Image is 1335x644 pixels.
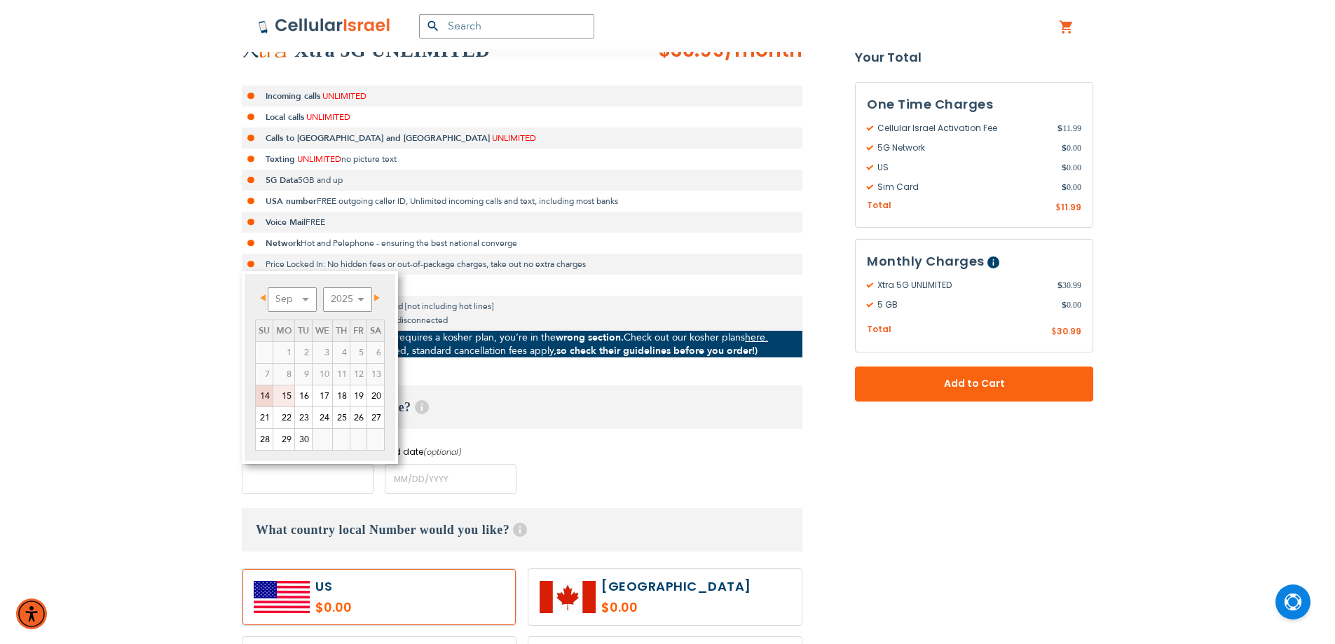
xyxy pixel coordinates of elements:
[341,153,397,165] span: no picture text
[295,385,312,406] a: 16
[867,279,1057,292] span: Xtra 5G UNLIMITED
[867,323,891,336] span: Total
[266,196,317,207] strong: USA number
[867,161,1062,174] span: US
[367,342,384,363] span: 6
[273,429,294,450] a: 29
[266,90,320,102] strong: Incoming calls
[256,289,274,307] a: Prev
[901,376,1047,391] span: Add to Cart
[242,385,802,429] h3: When do you need service?
[1062,181,1081,193] span: 0.00
[276,324,292,337] span: Monday
[266,132,490,144] strong: Calls to [GEOGRAPHIC_DATA] and [GEOGRAPHIC_DATA]
[295,407,312,428] a: 23
[323,287,372,312] select: Select year
[313,385,332,406] a: 17
[367,364,384,385] span: 13
[16,598,47,629] div: Accessibility Menu
[419,14,594,39] input: Search
[867,94,1081,115] h3: One Time Charges
[242,254,802,275] li: Price Locked In: No hidden fees or out-of-package charges, take out no extra charges
[1062,161,1081,174] span: 0.00
[313,364,332,385] span: 10
[867,122,1057,135] span: Cellular Israel Activation Fee
[353,324,364,337] span: Friday
[1055,202,1061,214] span: $
[1051,326,1057,338] span: $
[350,385,367,406] a: 19
[258,18,391,34] img: Cellular Israel Logo
[260,294,266,301] span: Prev
[273,364,294,385] span: 8
[268,287,317,312] select: Select month
[370,324,381,337] span: Saturday
[366,289,383,307] a: Next
[256,523,509,537] span: What country local Number would you like?
[1062,299,1067,311] span: $
[855,47,1093,68] strong: Your Total
[315,324,329,337] span: Wednesday
[266,111,304,123] strong: Local calls
[242,170,802,191] li: 5GB and up
[867,142,1062,154] span: 5G Network
[1062,142,1067,154] span: $
[295,429,312,450] a: 30
[259,324,270,337] span: Sunday
[295,342,312,363] span: 2
[301,238,517,249] span: Hot and Pelephone - ensuring the best national converge
[367,385,384,406] a: 20
[1061,201,1081,213] span: 11.99
[336,324,347,337] span: Thursday
[867,299,1062,311] span: 5 GB
[256,364,273,385] span: 7
[333,407,350,428] a: 25
[306,217,325,228] span: FREE
[295,364,312,385] span: 9
[256,385,273,406] a: 14
[1062,181,1067,193] span: $
[242,296,802,331] li: Only person to person calls included [not including hot lines] *If the line will be abused it wil...
[256,407,273,428] a: 21
[1062,142,1081,154] span: 0.00
[322,90,367,102] span: UNLIMITED
[658,36,725,64] span: $30.99
[1062,161,1067,174] span: $
[1057,122,1062,135] span: $
[1057,279,1081,292] span: 30.99
[297,153,341,165] span: UNLIMITED
[423,446,462,458] i: (optional)
[273,385,294,406] a: 15
[556,344,758,357] strong: so check their guidelines before you order!)
[1062,299,1081,311] span: 0.00
[350,342,367,363] span: 5
[333,342,350,363] span: 4
[350,364,367,385] span: 12
[374,294,380,301] span: Next
[367,407,384,428] a: 27
[415,400,429,414] span: Help
[385,464,516,494] input: MM/DD/YYYY
[256,429,273,450] a: 28
[333,364,350,385] span: 11
[855,366,1093,402] button: Add to Cart
[242,464,374,494] input: MM/DD/YYYY
[266,153,295,165] strong: Texting
[556,331,624,344] strong: wrong section.
[1057,279,1062,292] span: $
[1057,122,1081,135] span: 11.99
[298,324,309,337] span: Tuesday
[867,252,985,270] span: Monthly Charges
[350,407,367,428] a: 26
[987,256,999,268] span: Help
[306,111,350,123] span: UNLIMITED
[333,385,350,406] a: 18
[492,132,536,144] span: UNLIMITED
[266,238,301,249] strong: Network
[317,196,618,207] span: FREE outgoing caller ID, Unlimited incoming calls and text, including most banks
[273,407,294,428] a: 22
[273,342,294,363] span: 1
[867,199,891,212] span: Total
[385,446,516,458] label: End date
[745,331,768,344] a: here.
